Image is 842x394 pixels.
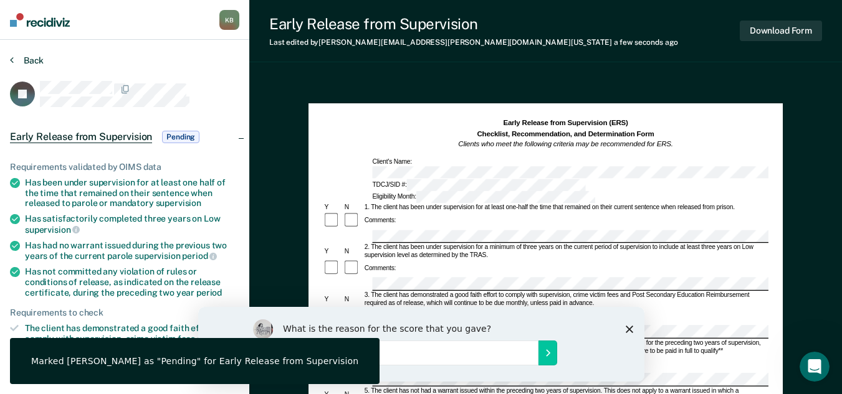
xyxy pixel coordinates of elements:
[31,355,358,367] div: Marked [PERSON_NAME] as "Pending" for Early Release from Supervision
[196,288,222,298] span: period
[269,38,678,47] div: Last edited by [PERSON_NAME][EMAIL_ADDRESS][PERSON_NAME][DOMAIN_NAME][US_STATE]
[343,296,363,304] div: N
[219,10,239,30] div: K B
[363,217,398,225] div: Comments:
[182,251,217,261] span: period
[363,291,768,307] div: 3. The client has demonstrated a good faith effort to comply with supervision, crime victim fees ...
[614,38,678,47] span: a few seconds ago
[25,213,239,235] div: Has satisfactorily completed three years on Low
[162,131,199,143] span: Pending
[10,13,70,27] img: Recidiviz
[371,191,597,204] div: Eligibility Month:
[10,55,44,66] button: Back
[198,307,644,382] iframe: Survey by Kim from Recidiviz
[10,307,239,318] div: Requirements to check
[269,15,678,33] div: Early Release from Supervision
[363,204,768,212] div: 1. The client has been under supervision for at least one-half the time that remained on their cu...
[363,244,768,260] div: 2. The client has been under supervision for a minimum of three years on the current period of su...
[10,131,152,143] span: Early Release from Supervision
[10,162,239,172] div: Requirements validated by OIMS data
[323,248,343,256] div: Y
[323,204,343,212] div: Y
[371,158,795,178] div: Client's Name:
[25,225,80,235] span: supervision
[503,119,628,127] strong: Early Release from Supervision (ERS)
[363,265,398,273] div: Comments:
[371,179,588,192] div: TDCJ/SID #:
[25,240,239,261] div: Has had no warrant issued during the previous two years of the current parole supervision
[458,140,673,148] em: Clients who meet the following criteria may be recommended for ERS.
[323,296,343,304] div: Y
[25,177,239,209] div: Has been under supervision for at least one half of the time that remained on their sentence when...
[800,352,830,382] iframe: Intercom live chat
[343,248,363,256] div: N
[25,266,239,298] div: Has not committed any violation of rules or conditions of release, as indicated on the release ce...
[343,204,363,212] div: N
[219,10,239,30] button: KB
[156,198,201,208] span: supervision
[740,21,822,41] button: Download Form
[477,129,654,138] strong: Checklist, Recommendation, and Determination Form
[25,323,239,355] div: The client has demonstrated a good faith effort to comply with supervision, crime victim fees and...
